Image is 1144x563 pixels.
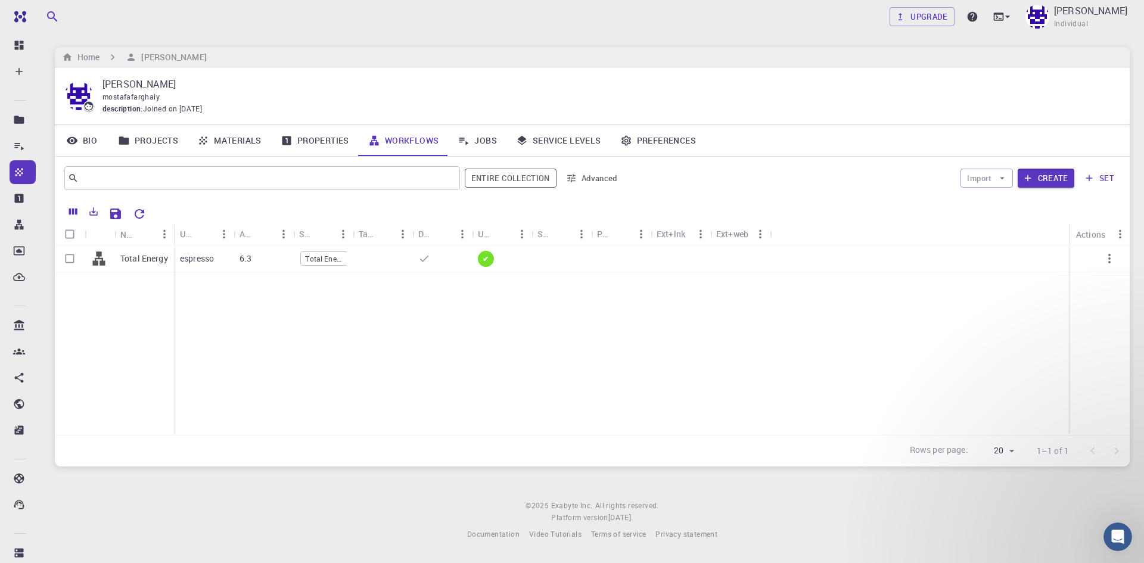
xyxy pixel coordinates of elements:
[651,222,710,245] div: Ext+lnk
[136,51,206,64] h6: [PERSON_NAME]
[195,225,214,244] button: Sort
[657,222,685,245] div: Ext+lnk
[393,225,412,244] button: Menu
[108,125,188,156] a: Projects
[120,223,136,246] div: Name
[506,125,611,156] a: Service Levels
[551,500,593,512] a: Exabyte Inc.
[114,223,174,246] div: Name
[478,222,493,245] div: Up-to-date
[271,125,359,156] a: Properties
[180,253,214,265] p: espresso
[293,222,353,245] div: Subworkflows
[188,125,271,156] a: Materials
[55,125,108,156] a: Bio
[591,528,646,540] a: Terms of service
[434,225,453,244] button: Sort
[529,529,582,539] span: Video Tutorials
[632,225,651,244] button: Menu
[973,442,1018,459] div: 20
[104,202,128,226] button: Save Explorer Settings
[716,222,748,245] div: Ext+web
[472,222,531,245] div: Up-to-date
[1111,225,1130,244] button: Menu
[1076,223,1105,246] div: Actions
[180,222,195,245] div: Used application
[234,222,293,245] div: Application Version
[478,254,493,264] span: ✔
[467,529,520,539] span: Documentation
[591,529,646,539] span: Terms of service
[561,169,623,188] button: Advanced
[453,225,472,244] button: Menu
[467,528,520,540] a: Documentation
[73,51,100,64] h6: Home
[526,500,551,512] span: © 2025
[595,500,659,512] span: All rights reserved.
[611,125,705,156] a: Preferences
[143,103,202,115] span: Joined on [DATE]
[102,92,160,101] span: mostafafarghaly
[120,253,168,265] p: Total Energy
[359,125,449,156] a: Workflows
[553,225,572,244] button: Sort
[572,225,591,244] button: Menu
[136,225,155,244] button: Sort
[334,225,353,244] button: Menu
[448,125,506,156] a: Jobs
[255,225,274,244] button: Sort
[374,225,393,244] button: Sort
[1025,5,1049,29] img: Mostafa Farghaly Elsayed
[591,222,651,245] div: Public
[1079,169,1120,188] button: set
[240,222,255,245] div: Application Version
[102,77,1111,91] p: [PERSON_NAME]
[274,225,293,244] button: Menu
[353,222,412,245] div: Tags
[1018,169,1074,188] button: Create
[608,512,633,522] span: [DATE] .
[60,51,209,64] nav: breadcrumb
[1070,223,1130,246] div: Actions
[910,444,968,458] p: Rows per page:
[655,529,717,539] span: Privacy statement
[155,225,174,244] button: Menu
[1103,522,1132,551] iframe: Intercom live chat
[1037,445,1069,457] p: 1–1 of 1
[751,225,770,244] button: Menu
[85,223,114,246] div: Icon
[418,222,434,245] div: Default
[10,11,26,23] img: logo
[214,225,234,244] button: Menu
[315,225,334,244] button: Sort
[63,202,83,221] button: Columns
[551,500,593,510] span: Exabyte Inc.
[359,222,374,245] div: Tags
[465,169,557,188] button: Entire collection
[299,222,315,245] div: Subworkflows
[597,222,613,245] div: Public
[412,222,472,245] div: Default
[613,225,632,244] button: Sort
[691,225,710,244] button: Menu
[1054,18,1088,30] span: Individual
[240,253,251,265] p: 6.3
[102,103,143,115] span: description :
[174,222,234,245] div: Used application
[890,7,955,26] a: Upgrade
[512,225,531,244] button: Menu
[608,512,633,524] a: [DATE].
[465,169,557,188] span: Filter throughout whole library including sets (folders)
[960,169,1012,188] button: Import
[710,222,770,245] div: Ext+web
[301,254,347,264] span: Total Energy
[551,512,608,524] span: Platform version
[24,8,67,19] span: Support
[531,222,591,245] div: Shared
[537,222,553,245] div: Shared
[1054,4,1127,18] p: [PERSON_NAME]
[128,202,151,226] button: Reset Explorer Settings
[655,528,717,540] a: Privacy statement
[529,528,582,540] a: Video Tutorials
[83,202,104,221] button: Export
